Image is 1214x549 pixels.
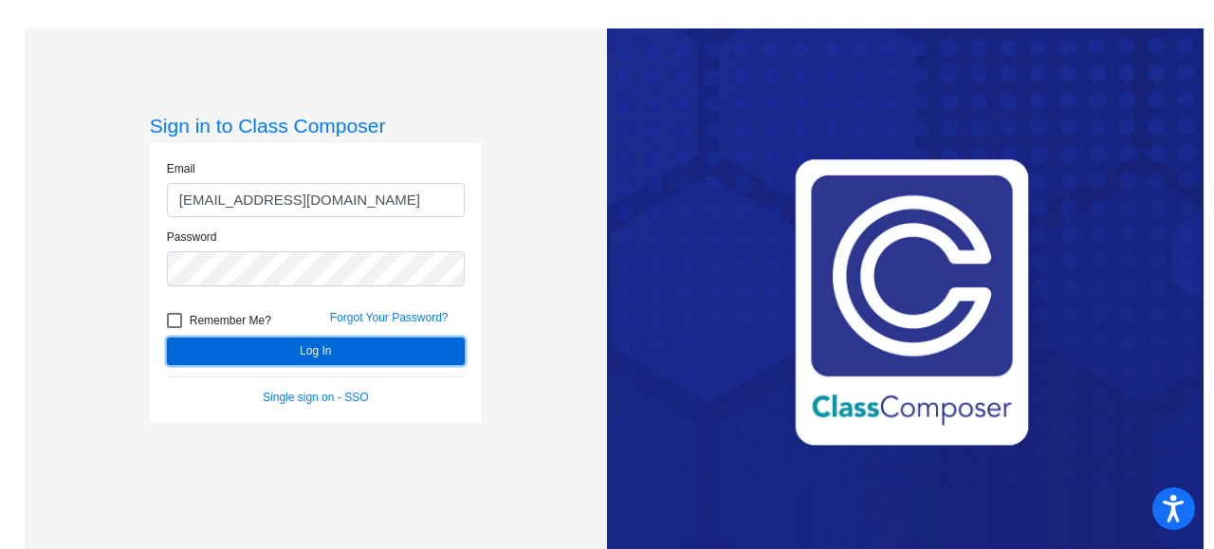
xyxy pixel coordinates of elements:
button: Log In [167,338,465,365]
h3: Sign in to Class Composer [150,114,482,137]
span: Remember Me? [190,309,271,332]
label: Email [167,160,195,177]
label: Password [167,229,217,246]
a: Forgot Your Password? [330,311,449,324]
a: Single sign on - SSO [263,391,368,404]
